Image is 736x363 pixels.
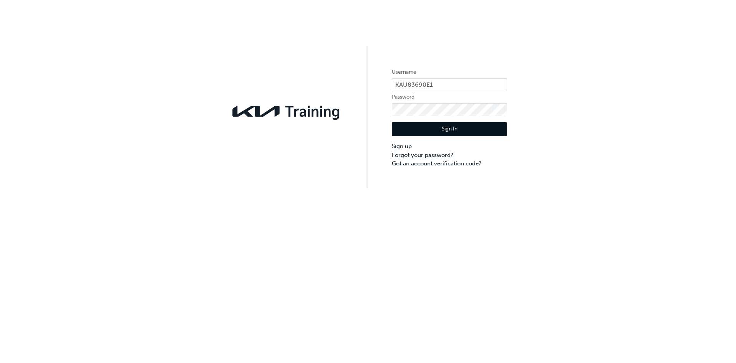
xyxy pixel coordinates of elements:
[392,92,507,102] label: Password
[229,101,344,122] img: kia-training
[392,142,507,151] a: Sign up
[392,68,507,77] label: Username
[392,78,507,91] input: Username
[392,151,507,160] a: Forgot your password?
[392,159,507,168] a: Got an account verification code?
[392,122,507,137] button: Sign In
